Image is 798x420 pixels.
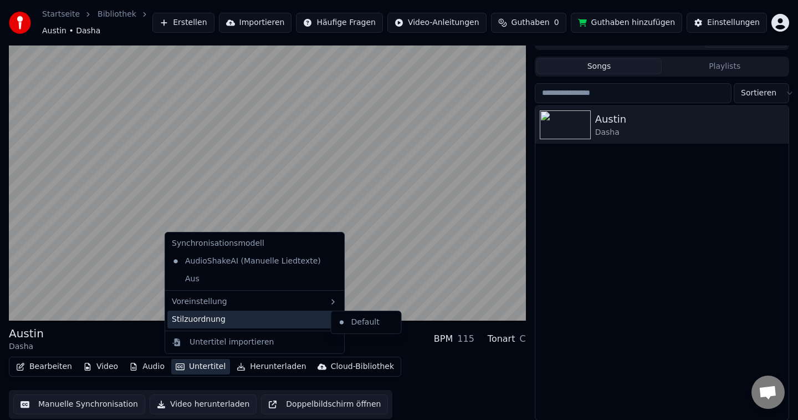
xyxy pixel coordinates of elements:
[387,13,487,33] button: Video-Anleitungen
[434,332,453,346] div: BPM
[751,376,785,409] div: Chat öffnen
[296,13,383,33] button: Häufige Fragen
[150,394,257,414] button: Video herunterladen
[190,337,274,348] div: Untertitel importieren
[152,13,214,33] button: Erstellen
[167,311,342,328] div: Stilzuordnung
[519,332,525,346] div: C
[571,13,683,33] button: Guthaben hinzufügen
[707,17,760,28] div: Einstellungen
[595,127,784,138] div: Dasha
[42,26,100,37] span: Austin • Dasha
[42,9,80,20] a: Startseite
[79,359,122,375] button: Video
[12,359,76,375] button: Bearbeiten
[687,13,767,33] button: Einstellungen
[595,112,784,127] div: Austin
[167,235,342,252] div: Synchronisationsmodell
[42,9,152,37] nav: breadcrumb
[536,58,662,74] button: Songs
[9,341,44,352] div: Dasha
[167,270,342,288] div: Aus
[488,332,515,346] div: Tonart
[219,13,292,33] button: Importieren
[167,293,342,311] div: Voreinstellung
[232,359,310,375] button: Herunterladen
[491,13,566,33] button: Guthaben0
[171,359,230,375] button: Untertitel
[125,359,169,375] button: Audio
[9,12,31,34] img: youka
[457,332,474,346] div: 115
[13,394,145,414] button: Manuelle Synchronisation
[9,326,44,341] div: Austin
[98,9,136,20] a: Bibliothek
[261,394,388,414] button: Doppelbildschirm öffnen
[331,361,394,372] div: Cloud-Bibliothek
[662,58,787,74] button: Playlists
[167,252,325,270] div: AudioShakeAI (Manuelle Liedtexte)
[334,313,399,331] div: Default
[511,17,550,28] span: Guthaben
[554,17,559,28] span: 0
[741,88,776,99] span: Sortieren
